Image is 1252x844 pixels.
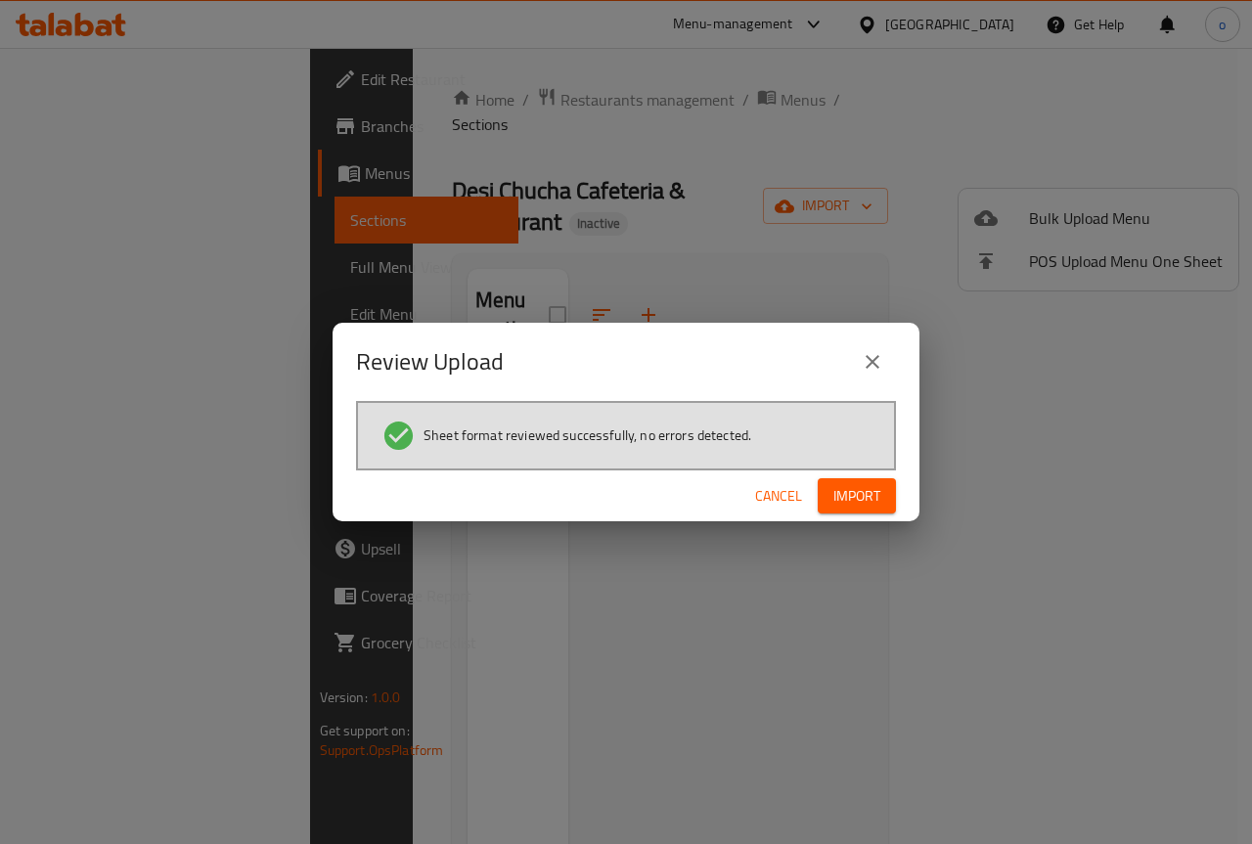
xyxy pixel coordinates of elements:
button: close [849,338,896,385]
button: Cancel [747,478,810,514]
span: Cancel [755,484,802,509]
span: Sheet format reviewed successfully, no errors detected. [424,425,751,445]
span: Import [833,484,880,509]
button: Import [818,478,896,514]
h2: Review Upload [356,346,504,378]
